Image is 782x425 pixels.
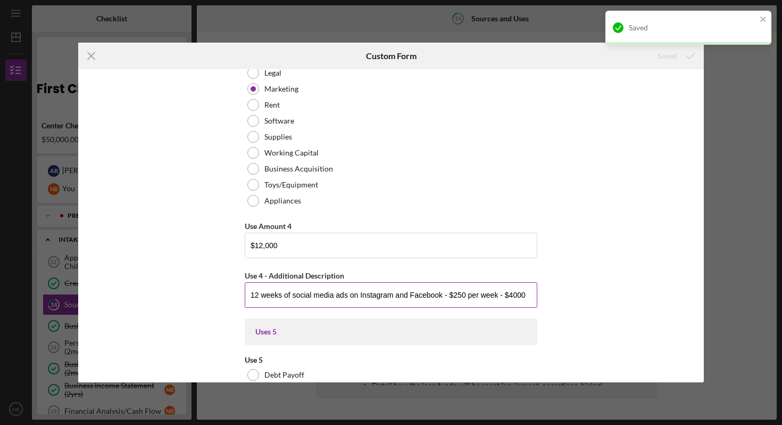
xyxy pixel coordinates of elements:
[264,197,301,205] label: Appliances
[629,23,756,32] div: Saved
[760,15,767,25] button: close
[245,356,537,364] div: Use 5
[264,371,304,379] label: Debt Payoff
[264,117,294,125] label: Software
[366,51,417,61] h6: Custom Form
[647,45,704,67] button: Saved
[264,133,292,141] label: Supplies
[264,101,280,109] label: Rent
[245,222,292,231] label: Use Amount 4
[245,271,344,280] label: Use 4 - Additional Description
[264,85,298,93] label: Marketing
[255,328,527,336] div: Uses 5
[658,45,677,67] div: Saved
[264,149,319,157] label: Working Capital
[264,165,333,173] label: Business Acquisition
[264,69,281,77] label: Legal
[264,181,318,189] label: Toys/Equipment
